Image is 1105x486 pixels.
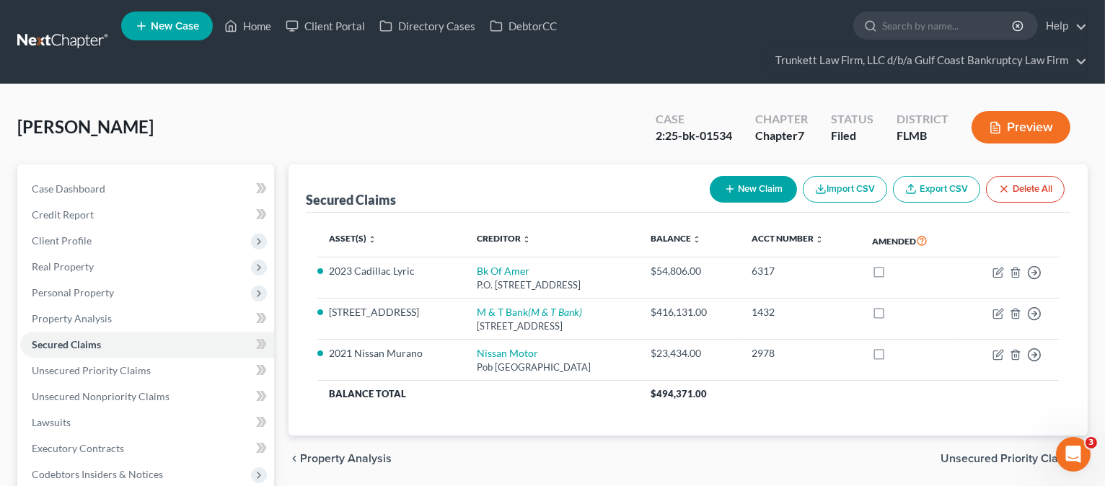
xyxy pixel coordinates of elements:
[1086,437,1097,449] span: 3
[752,346,849,361] div: 2978
[20,358,274,384] a: Unsecured Priority Claims
[32,390,170,402] span: Unsecured Nonpriority Claims
[897,111,948,128] div: District
[768,48,1087,74] a: Trunkett Law Firm, LLC d/b/a Gulf Coast Bankruptcy Law Firm
[752,233,824,244] a: Acct Number unfold_more
[1039,13,1087,39] a: Help
[32,338,101,350] span: Secured Claims
[692,235,701,244] i: unfold_more
[803,176,887,203] button: Import CSV
[368,235,377,244] i: unfold_more
[1056,437,1091,472] iframe: Intercom live chat
[289,453,392,464] button: chevron_left Property Analysis
[477,347,538,359] a: Nissan Motor
[32,416,71,428] span: Lawsuits
[306,191,396,208] div: Secured Claims
[372,13,483,39] a: Directory Cases
[32,442,124,454] span: Executory Contracts
[798,128,804,142] span: 7
[651,264,728,278] div: $54,806.00
[941,453,1076,464] span: Unsecured Priority Claims
[329,233,377,244] a: Asset(s) unfold_more
[317,381,639,407] th: Balance Total
[893,176,980,203] a: Export CSV
[882,12,1014,39] input: Search by name...
[477,233,531,244] a: Creditor unfold_more
[941,453,1088,464] button: Unsecured Priority Claims chevron_right
[32,234,92,247] span: Client Profile
[17,116,154,137] span: [PERSON_NAME]
[329,264,454,278] li: 2023 Cadillac Lyric
[477,361,628,374] div: Pob [GEOGRAPHIC_DATA]
[32,182,105,195] span: Case Dashboard
[329,305,454,319] li: [STREET_ADDRESS]
[20,410,274,436] a: Lawsuits
[20,332,274,358] a: Secured Claims
[477,319,628,333] div: [STREET_ADDRESS]
[755,128,808,144] div: Chapter
[528,306,582,318] i: (M & T Bank)
[522,235,531,244] i: unfold_more
[986,176,1065,203] button: Delete All
[815,235,824,244] i: unfold_more
[651,346,728,361] div: $23,434.00
[831,111,873,128] div: Status
[217,13,278,39] a: Home
[831,128,873,144] div: Filed
[32,260,94,273] span: Real Property
[278,13,372,39] a: Client Portal
[32,364,151,376] span: Unsecured Priority Claims
[20,436,274,461] a: Executory Contracts
[20,202,274,228] a: Credit Report
[972,111,1070,143] button: Preview
[289,453,300,464] i: chevron_left
[752,305,849,319] div: 1432
[329,346,454,361] li: 2021 Nissan Murano
[483,13,564,39] a: DebtorCC
[20,176,274,202] a: Case Dashboard
[710,176,797,203] button: New Claim
[477,278,628,292] div: P.O. [STREET_ADDRESS]
[20,306,274,332] a: Property Analysis
[20,384,274,410] a: Unsecured Nonpriority Claims
[656,111,732,128] div: Case
[755,111,808,128] div: Chapter
[151,21,199,32] span: New Case
[477,265,529,277] a: Bk Of Amer
[752,264,849,278] div: 6317
[897,128,948,144] div: FLMB
[32,468,163,480] span: Codebtors Insiders & Notices
[651,388,707,399] span: $494,371.00
[656,128,732,144] div: 2:25-bk-01534
[32,208,94,221] span: Credit Report
[32,286,114,299] span: Personal Property
[651,305,728,319] div: $416,131.00
[651,233,701,244] a: Balance unfold_more
[300,453,392,464] span: Property Analysis
[477,306,582,318] a: M & T Bank(M & T Bank)
[32,312,112,324] span: Property Analysis
[860,224,960,257] th: Amended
